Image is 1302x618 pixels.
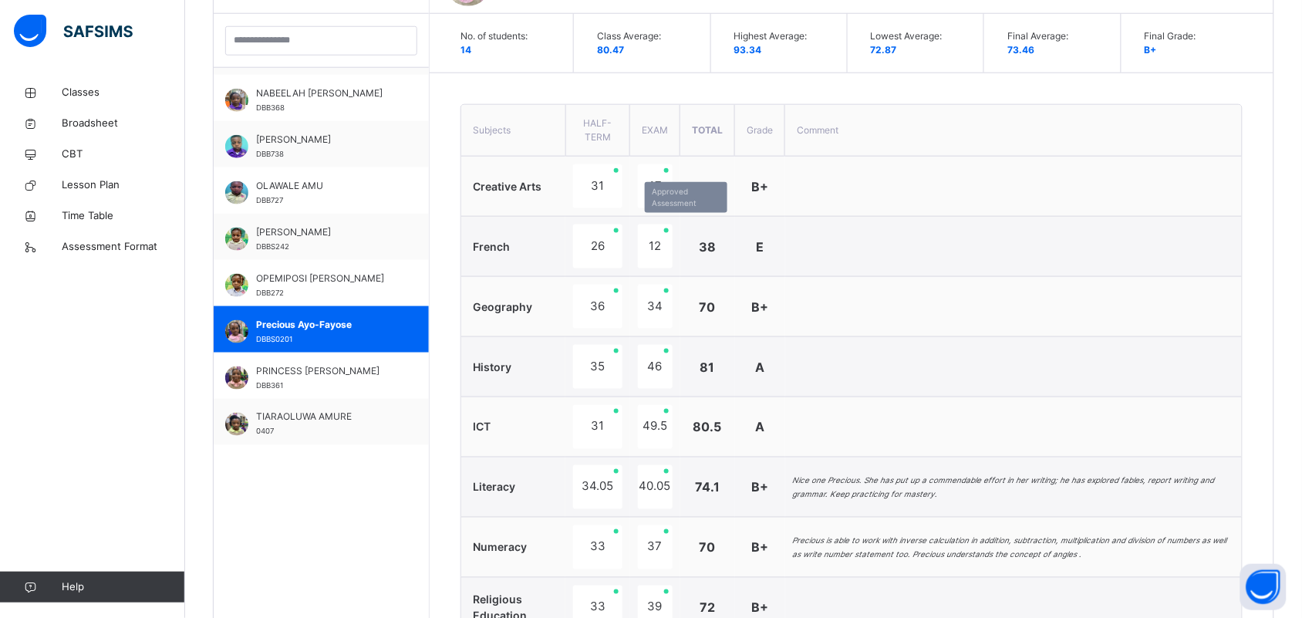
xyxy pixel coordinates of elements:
[225,320,248,343] img: DBBS0201.png
[256,225,394,239] span: [PERSON_NAME]
[638,285,673,329] div: 34
[460,44,471,56] span: 14
[751,179,768,194] span: B+
[473,481,515,494] span: Literacy
[473,300,532,313] span: Geography
[62,579,184,595] span: Help
[62,85,185,100] span: Classes
[1007,29,1105,43] span: Final Average:
[785,105,1242,157] th: Comment
[225,135,248,158] img: DBB738.png
[473,420,491,434] span: ICT
[473,240,510,253] span: French
[700,600,715,616] span: 72
[597,29,694,43] span: Class Average:
[751,480,768,495] span: B+
[256,179,394,193] span: OLAWALE AMU
[256,289,284,297] span: DBB272
[256,335,292,343] span: DBBS0201
[256,364,394,378] span: PRINCESS [PERSON_NAME]
[225,366,248,390] img: DBB361.png
[638,525,673,569] div: 37
[256,242,289,251] span: DBBS242
[735,105,785,157] th: Grade
[256,427,274,436] span: 0407
[62,239,185,255] span: Assessment Format
[256,318,394,332] span: Precious Ayo-Fayose
[751,600,768,616] span: B+
[461,105,565,157] th: Subjects
[1145,44,1157,56] span: B+
[638,405,673,449] div: 49.5
[1240,564,1287,610] button: Open asap
[565,105,629,157] th: HALF-TERM
[751,299,768,315] span: B+
[699,239,716,255] span: 38
[734,44,762,56] span: 93.34
[460,29,558,43] span: No. of students:
[573,285,622,329] div: 36
[700,179,716,194] span: 78
[755,360,764,375] span: A
[573,405,622,449] div: 31
[871,29,968,43] span: Lowest Average:
[225,89,248,112] img: DBB368.png
[1007,44,1034,56] span: 73.46
[473,180,541,193] span: Creative Arts
[573,164,622,208] div: 31
[573,345,622,389] div: 35
[225,274,248,297] img: DBB272.png
[473,541,527,554] span: Numeracy
[256,272,394,285] span: OPEMIPOSI [PERSON_NAME]
[1145,29,1243,43] span: Final Grade:
[597,44,624,56] span: 80.47
[225,413,248,436] img: 0407.png
[256,86,394,100] span: NABEELAH [PERSON_NAME]
[871,44,897,56] span: 72.87
[14,15,133,47] img: safsims
[62,177,185,193] span: Lesson Plan
[225,181,248,204] img: DBB727.png
[573,465,622,509] div: 34.05
[573,225,622,268] div: 26
[751,540,768,556] span: B+
[695,480,720,495] span: 74.1
[755,420,764,435] span: A
[62,147,185,162] span: CBT
[638,465,673,509] div: 40.05
[638,164,673,208] div: 47
[793,536,1227,559] i: Precious is able to work with inverse calculation in addition, subtraction, multiplication and di...
[573,525,622,569] div: 33
[256,103,285,112] span: DBB368
[62,116,185,131] span: Broadsheet
[692,124,723,136] span: Total
[693,420,722,435] span: 80.5
[734,29,831,43] span: Highest Average:
[700,360,715,375] span: 81
[256,410,394,424] span: TIARAOLUWA AMURE
[793,476,1215,499] i: Nice one Precious. She has put up a commendable effort in her writing; he has explored fables, re...
[256,196,283,204] span: DBB727
[225,228,248,251] img: DBBS242.png
[630,105,680,157] th: EXAM
[256,381,283,390] span: DBB361
[700,540,716,556] span: 70
[256,150,284,158] span: DBB738
[700,299,716,315] span: 70
[638,225,673,268] div: 12
[638,345,673,389] div: 46
[256,133,394,147] span: [PERSON_NAME]
[756,239,764,255] span: E
[473,360,511,373] span: History
[62,208,185,224] span: Time Table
